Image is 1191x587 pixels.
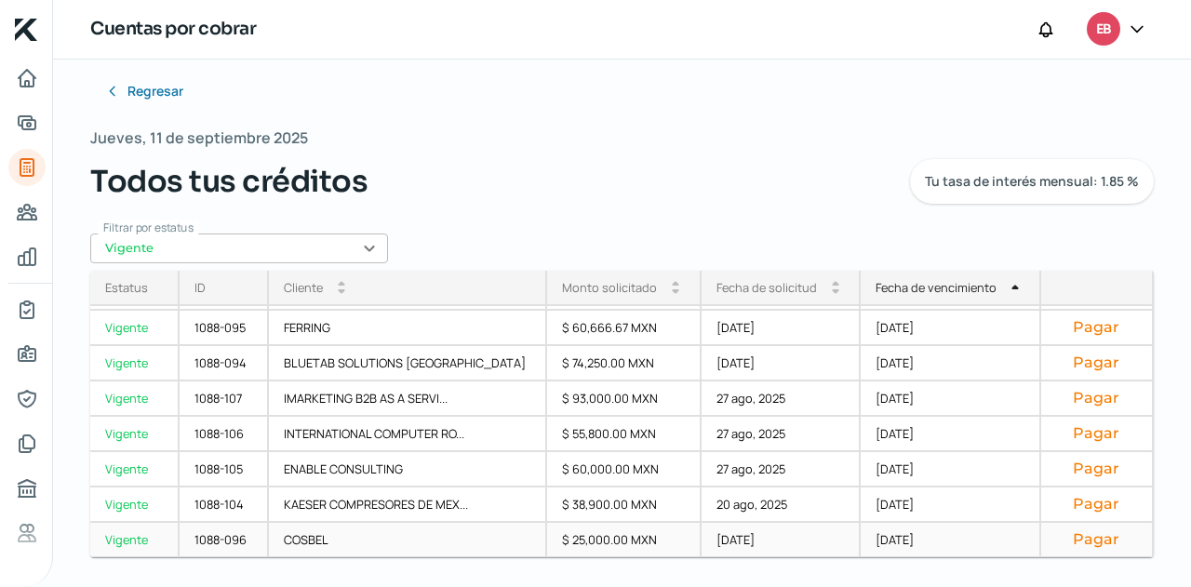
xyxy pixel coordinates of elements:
[702,417,862,452] div: 27 ago, 2025
[8,60,46,97] a: Inicio
[1056,318,1138,337] button: Pagar
[269,523,548,558] div: COSBEL
[338,287,345,295] i: arrow_drop_down
[861,523,1041,558] div: [DATE]
[180,487,269,523] div: 1088-104
[1056,424,1138,443] button: Pagar
[1096,19,1111,41] span: EB
[90,125,308,152] span: Jueves, 11 de septiembre 2025
[90,73,198,110] button: Regresar
[90,381,180,417] a: Vigente
[547,523,702,558] div: $ 25,000.00 MXN
[269,381,548,417] div: IMARKETING B2B AS A SERVI...
[861,311,1041,346] div: [DATE]
[702,346,862,381] div: [DATE]
[284,279,323,296] div: Cliente
[1056,495,1138,514] button: Pagar
[127,85,183,98] span: Regresar
[180,523,269,558] div: 1088-096
[180,346,269,381] div: 1088-094
[269,417,548,452] div: INTERNATIONAL COMPUTER RO...
[861,452,1041,487] div: [DATE]
[103,220,194,235] span: Filtrar por estatus
[1056,530,1138,549] button: Pagar
[90,311,180,346] a: Vigente
[90,16,256,43] h1: Cuentas por cobrar
[832,287,839,295] i: arrow_drop_down
[8,104,46,141] a: Adelantar facturas
[702,523,862,558] div: [DATE]
[90,417,180,452] a: Vigente
[925,175,1139,188] span: Tu tasa de interés mensual: 1.85 %
[547,487,702,523] div: $ 38,900.00 MXN
[90,487,180,523] a: Vigente
[8,291,46,328] a: Mi contrato
[90,452,180,487] a: Vigente
[180,417,269,452] div: 1088-106
[269,487,548,523] div: KAESER COMPRESORES DE MEX...
[8,514,46,552] a: Referencias
[180,311,269,346] div: 1088-095
[1056,389,1138,407] button: Pagar
[8,336,46,373] a: Información general
[876,279,997,296] div: Fecha de vencimiento
[180,452,269,487] div: 1088-105
[269,311,548,346] div: FERRING
[547,417,702,452] div: $ 55,800.00 MXN
[702,487,862,523] div: 20 ago, 2025
[1056,354,1138,372] button: Pagar
[716,279,817,296] div: Fecha de solicitud
[861,346,1041,381] div: [DATE]
[8,149,46,186] a: Tus créditos
[90,346,180,381] a: Vigente
[8,470,46,507] a: Buró de crédito
[269,346,548,381] div: BLUETAB SOLUTIONS [GEOGRAPHIC_DATA]
[861,381,1041,417] div: [DATE]
[547,381,702,417] div: $ 93,000.00 MXN
[562,279,657,296] div: Monto solicitado
[8,380,46,418] a: Representantes
[702,311,862,346] div: [DATE]
[90,159,368,204] span: Todos tus créditos
[90,523,180,558] a: Vigente
[269,452,548,487] div: ENABLE CONSULTING
[672,287,679,295] i: arrow_drop_down
[861,417,1041,452] div: [DATE]
[8,238,46,275] a: Mis finanzas
[180,381,269,417] div: 1088-107
[105,279,148,296] div: Estatus
[702,381,862,417] div: 27 ago, 2025
[547,346,702,381] div: $ 74,250.00 MXN
[547,311,702,346] div: $ 60,666.67 MXN
[194,279,206,296] div: ID
[1056,460,1138,478] button: Pagar
[8,193,46,231] a: Pago a proveedores
[8,425,46,462] a: Documentos
[702,452,862,487] div: 27 ago, 2025
[547,452,702,487] div: $ 60,000.00 MXN
[861,487,1041,523] div: [DATE]
[1011,284,1019,291] i: arrow_drop_up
